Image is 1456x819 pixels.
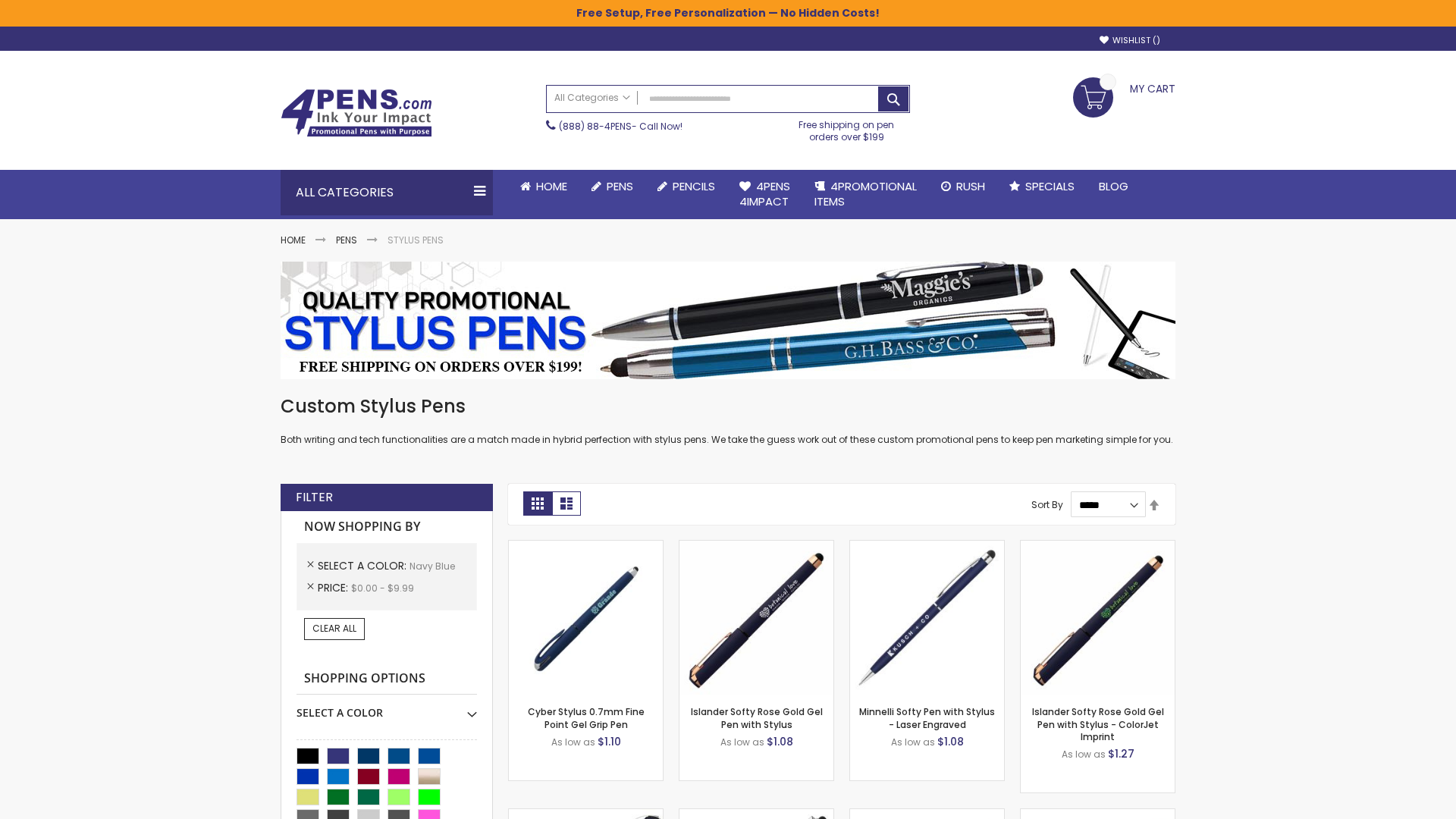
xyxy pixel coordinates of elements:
span: Pens [607,178,633,194]
h1: Custom Stylus Pens [281,394,1175,419]
span: Rush [956,178,985,194]
div: Free shipping on pen orders over $199 [783,113,911,143]
a: Clear All [304,618,365,639]
a: (888) 88-4PENS [559,120,632,133]
a: All Categories [547,86,638,111]
span: As low as [891,736,935,748]
strong: Shopping Options [297,663,477,695]
a: Minnelli Softy Pen with Stylus - Laser Engraved [859,705,995,730]
strong: Stylus Pens [388,234,444,246]
a: Home [508,170,579,203]
a: Specials [997,170,1087,203]
strong: Now Shopping by [297,511,477,543]
span: 4Pens 4impact [739,178,790,209]
a: Islander Softy Rose Gold Gel Pen with Stylus [691,705,823,730]
a: Home [281,234,306,246]
span: Clear All [312,622,356,635]
div: Select A Color [297,695,477,720]
strong: Filter [296,489,333,506]
img: Islander Softy Rose Gold Gel Pen with Stylus-Navy Blue [679,541,833,695]
div: All Categories [281,170,493,215]
span: $1.27 [1108,746,1134,761]
span: As low as [1062,748,1106,761]
span: Select A Color [318,558,409,573]
a: Rush [929,170,997,203]
img: 4Pens Custom Pens and Promotional Products [281,89,432,137]
a: Minnelli Softy Pen with Stylus - Laser Engraved-Navy Blue [850,540,1004,553]
a: 4PROMOTIONALITEMS [802,170,929,219]
a: Islander Softy Rose Gold Gel Pen with Stylus-Navy Blue [679,540,833,553]
a: Blog [1087,170,1141,203]
img: Stylus Pens [281,262,1175,379]
span: Home [536,178,567,194]
a: Pencils [645,170,727,203]
img: Cyber Stylus 0.7mm Fine Point Gel Grip Pen-Navy Blue [509,541,663,695]
a: Cyber Stylus 0.7mm Fine Point Gel Grip Pen [528,705,645,730]
span: Blog [1099,178,1128,194]
span: As low as [720,736,764,748]
a: Islander Softy Rose Gold Gel Pen with Stylus - ColorJet Imprint [1032,705,1164,742]
a: Pens [336,234,357,246]
img: Islander Softy Rose Gold Gel Pen with Stylus - ColorJet Imprint-Navy Blue [1021,541,1175,695]
strong: Grid [523,491,552,516]
img: Minnelli Softy Pen with Stylus - Laser Engraved-Navy Blue [850,541,1004,695]
span: $1.10 [598,734,621,749]
span: - Call Now! [559,120,682,133]
span: Pencils [673,178,715,194]
span: $1.08 [767,734,793,749]
a: Islander Softy Rose Gold Gel Pen with Stylus - ColorJet Imprint-Navy Blue [1021,540,1175,553]
span: All Categories [554,92,630,104]
a: 4Pens4impact [727,170,802,219]
a: Cyber Stylus 0.7mm Fine Point Gel Grip Pen-Navy Blue [509,540,663,553]
span: Specials [1025,178,1075,194]
span: Navy Blue [409,560,455,573]
label: Sort By [1031,498,1063,511]
a: Wishlist [1100,35,1160,46]
a: Pens [579,170,645,203]
span: As low as [551,736,595,748]
span: Price [318,580,351,595]
span: $1.08 [937,734,964,749]
span: 4PROMOTIONAL ITEMS [814,178,917,209]
div: Both writing and tech functionalities are a match made in hybrid perfection with stylus pens. We ... [281,394,1175,447]
span: $0.00 - $9.99 [351,582,414,595]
